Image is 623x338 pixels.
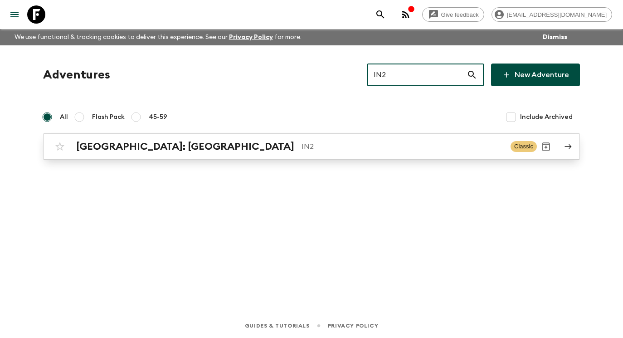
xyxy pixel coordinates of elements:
[511,141,537,152] span: Classic
[149,113,167,122] span: 45-59
[520,113,573,122] span: Include Archived
[371,5,389,24] button: search adventures
[229,34,273,40] a: Privacy Policy
[492,7,612,22] div: [EMAIL_ADDRESS][DOMAIN_NAME]
[502,11,612,18] span: [EMAIL_ADDRESS][DOMAIN_NAME]
[43,66,110,84] h1: Adventures
[328,321,378,331] a: Privacy Policy
[302,141,503,152] p: IN2
[76,141,294,152] h2: [GEOGRAPHIC_DATA]: [GEOGRAPHIC_DATA]
[5,5,24,24] button: menu
[540,31,569,44] button: Dismiss
[367,62,467,88] input: e.g. AR1, Argentina
[92,113,125,122] span: Flash Pack
[537,137,555,156] button: Archive
[245,321,310,331] a: Guides & Tutorials
[436,11,484,18] span: Give feedback
[422,7,484,22] a: Give feedback
[60,113,68,122] span: All
[43,133,580,160] a: [GEOGRAPHIC_DATA]: [GEOGRAPHIC_DATA]IN2ClassicArchive
[11,29,305,45] p: We use functional & tracking cookies to deliver this experience. See our for more.
[491,64,580,86] a: New Adventure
